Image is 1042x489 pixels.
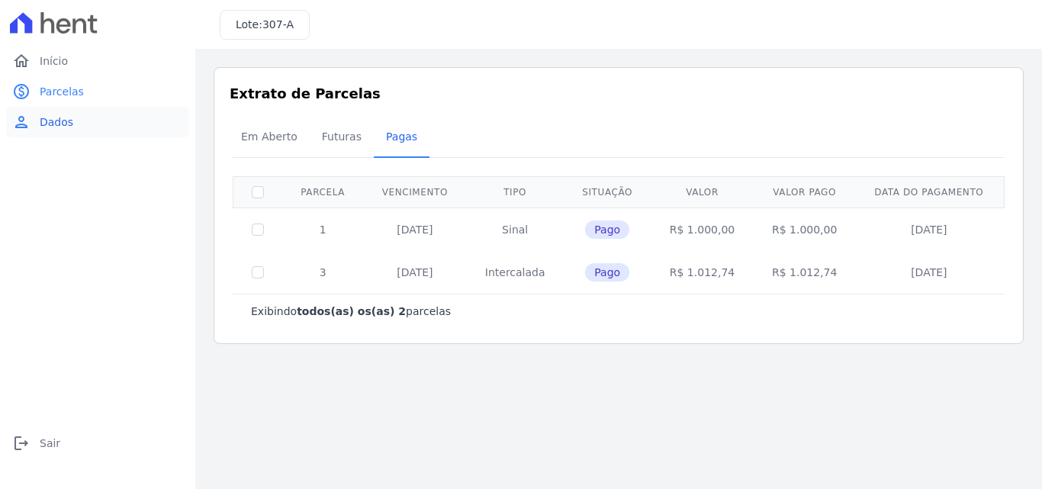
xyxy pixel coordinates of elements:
span: Parcelas [40,84,84,99]
span: Sair [40,436,60,451]
i: person [12,113,31,131]
span: Pago [585,220,629,239]
th: Parcela [282,176,363,208]
th: Valor [651,176,753,208]
td: 3 [282,251,363,294]
input: Só é possível selecionar pagamentos em aberto [252,266,264,278]
td: [DATE] [363,208,466,251]
i: logout [12,434,31,452]
th: Vencimento [363,176,466,208]
p: Exibindo parcelas [251,304,451,319]
span: 307-A [262,18,294,31]
th: Data do pagamento [856,176,1002,208]
td: [DATE] [856,251,1002,294]
td: 1 [282,208,363,251]
th: Situação [564,176,651,208]
span: Futuras [313,121,371,152]
b: todos(as) os(as) 2 [297,305,406,317]
th: Valor pago [754,176,856,208]
a: Pagas [374,118,429,158]
span: Pagas [377,121,426,152]
i: home [12,52,31,70]
a: homeInício [6,46,189,76]
td: R$ 1.000,00 [651,208,753,251]
a: paidParcelas [6,76,189,107]
a: Futuras [310,118,374,158]
h3: Lote: [236,17,294,33]
span: Pago [585,263,629,281]
a: personDados [6,107,189,137]
input: Só é possível selecionar pagamentos em aberto [252,224,264,236]
i: paid [12,82,31,101]
th: Tipo [466,176,563,208]
td: Intercalada [466,251,563,294]
span: Dados [40,114,73,130]
td: Sinal [466,208,563,251]
h3: Extrato de Parcelas [230,83,1008,104]
td: [DATE] [363,251,466,294]
td: R$ 1.012,74 [651,251,753,294]
td: R$ 1.012,74 [754,251,856,294]
span: Em Aberto [232,121,307,152]
td: [DATE] [856,208,1002,251]
td: R$ 1.000,00 [754,208,856,251]
a: Em Aberto [229,118,310,158]
a: logoutSair [6,428,189,458]
span: Início [40,53,68,69]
